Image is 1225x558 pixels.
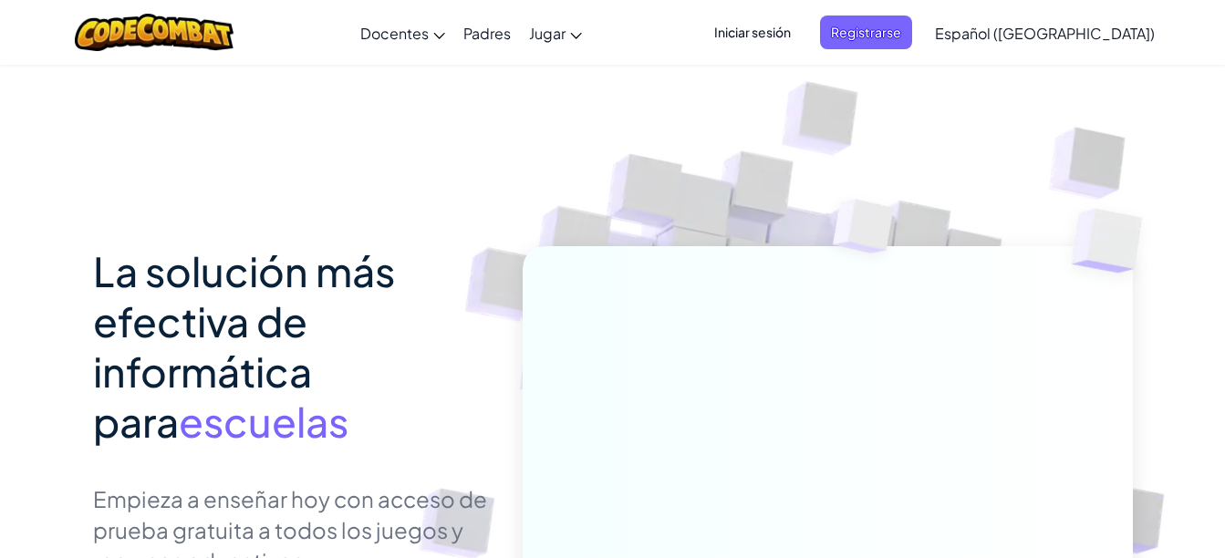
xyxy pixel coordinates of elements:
[360,24,429,43] span: Docentes
[1035,164,1193,318] img: Overlap cubes
[820,15,912,49] button: Registrarse
[351,8,454,57] a: Docentes
[529,24,566,43] span: Jugar
[179,396,348,447] span: escuelas
[75,14,234,51] img: CodeCombat logo
[798,163,929,299] img: Overlap cubes
[520,8,591,57] a: Jugar
[454,8,520,57] a: Padres
[93,245,395,447] span: La solución más efectiva de informática para
[926,8,1164,57] a: Español ([GEOGRAPHIC_DATA])
[935,24,1155,43] span: Español ([GEOGRAPHIC_DATA])
[703,15,802,49] button: Iniciar sesión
